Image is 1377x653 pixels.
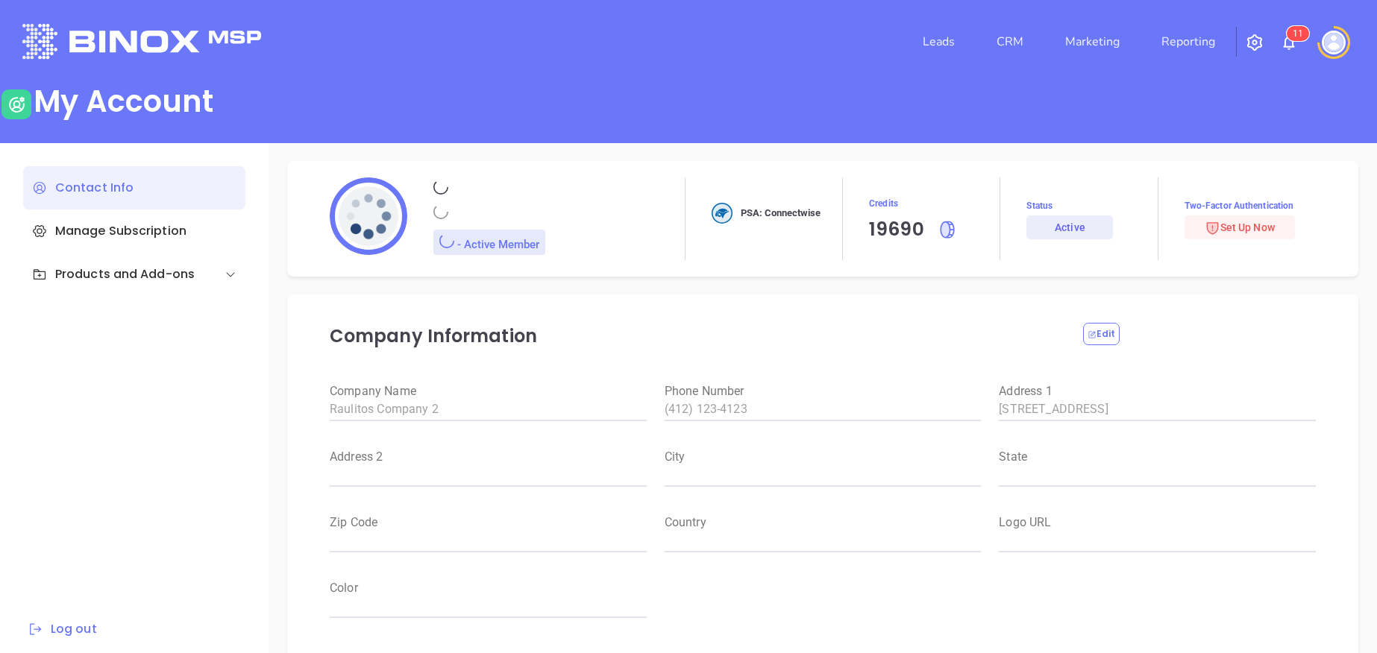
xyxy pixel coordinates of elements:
img: user [1322,31,1346,54]
p: Company Information [330,323,1065,350]
label: Company Name [330,385,647,397]
label: Logo URL [999,517,1316,529]
div: Products and Add-ons [32,265,195,283]
a: Reporting [1155,27,1221,57]
input: weight [665,463,982,487]
a: Marketing [1059,27,1126,57]
input: weight [999,463,1316,487]
div: - Active Member [433,230,545,255]
div: Products and Add-ons [23,253,245,296]
input: weight [330,397,647,421]
img: profile [330,177,407,255]
input: weight [999,529,1316,552]
a: Leads [917,27,961,57]
button: Log out [23,619,101,639]
input: weight [330,463,647,487]
span: 1 [1293,28,1298,39]
img: iconNotification [1280,34,1298,51]
label: Country [665,517,982,529]
div: 19690 [869,215,924,244]
input: weight [330,529,647,552]
span: 1 [1298,28,1303,39]
div: My Account [34,83,213,119]
label: Phone Number [665,385,982,397]
div: Manage Subscription [23,209,245,253]
span: Status [1026,199,1157,212]
img: iconSetting [1246,34,1264,51]
button: Edit [1083,323,1120,345]
div: Active [1055,215,1085,239]
label: Zip Code [330,517,647,529]
a: CRM [991,27,1029,57]
input: weight [665,397,982,421]
label: Color [330,582,647,594]
label: State [999,451,1316,463]
span: Two-Factor Authentication [1185,199,1316,212]
label: City [665,451,982,463]
img: user [1,89,31,119]
input: weight [330,594,647,618]
div: Contact Info [23,166,245,209]
img: crm [712,203,733,224]
input: weight [665,529,982,552]
div: PSA: Connectwise [712,203,821,224]
label: Address 2 [330,451,647,463]
span: Set Up Now [1205,221,1275,233]
input: weight [999,397,1316,421]
span: Credits [869,195,1000,212]
img: logo [22,24,261,59]
sup: 11 [1287,26,1309,41]
label: Address 1 [999,385,1316,397]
